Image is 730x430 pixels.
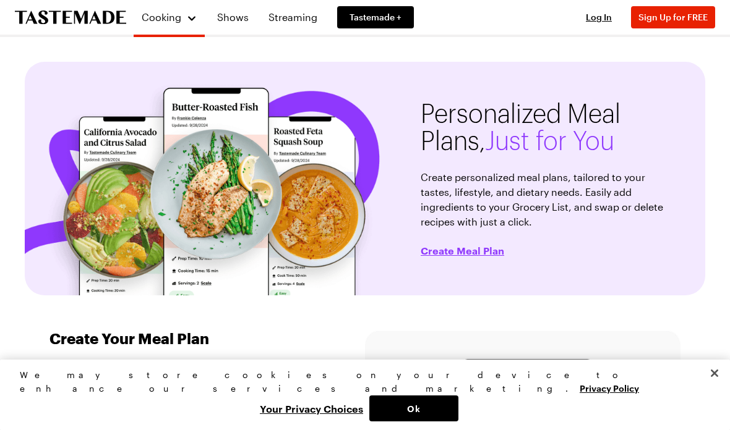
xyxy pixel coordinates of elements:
[638,12,708,22] span: Sign Up for FREE
[142,11,181,23] span: Cooking
[421,101,668,155] h1: Personalized Meal Plans,
[350,11,401,23] span: Tastemade +
[141,5,197,30] button: Cooking
[586,12,612,22] span: Log In
[421,170,668,229] p: Create personalized meal plans, tailored to your tastes, lifestyle, and dietary needs. Easily add...
[20,368,700,395] div: We may store cookies on your device to enhance our services and marketing.
[49,330,209,347] h1: Create Your Meal Plan
[369,395,458,421] button: Ok
[254,395,369,421] button: Your Privacy Choices
[574,11,624,23] button: Log In
[421,244,504,256] button: Create Meal Plan
[631,6,715,28] button: Sign Up for FREE
[15,11,126,25] a: To Tastemade Home Page
[701,360,728,387] button: Close
[580,382,639,394] a: More information about your privacy, opens in a new tab
[20,368,700,421] div: Privacy
[337,6,414,28] a: Tastemade +
[25,72,384,295] img: personalized meal plans banner
[485,129,614,154] span: Just for You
